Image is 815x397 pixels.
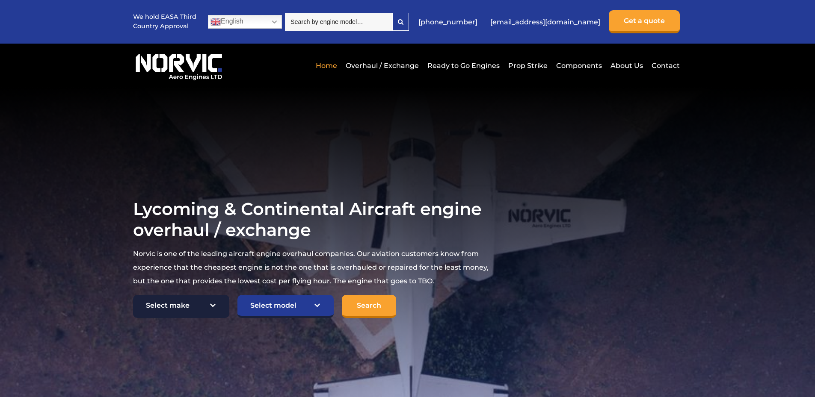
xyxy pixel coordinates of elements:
[285,13,392,31] input: Search by engine model…
[486,12,605,32] a: [EMAIL_ADDRESS][DOMAIN_NAME]
[414,12,482,32] a: [PHONE_NUMBER]
[133,12,197,31] p: We hold EASA Third Country Approval
[425,55,502,76] a: Ready to Go Engines
[344,55,421,76] a: Overhaul / Exchange
[208,15,282,29] a: English
[210,17,221,27] img: en
[314,55,339,76] a: Home
[133,50,225,81] img: Norvic Aero Engines logo
[609,10,680,33] a: Get a quote
[133,198,490,240] h1: Lycoming & Continental Aircraft engine overhaul / exchange
[554,55,604,76] a: Components
[608,55,645,76] a: About Us
[133,247,490,288] p: Norvic is one of the leading aircraft engine overhaul companies. Our aviation customers know from...
[649,55,680,76] a: Contact
[342,295,396,318] input: Search
[506,55,550,76] a: Prop Strike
